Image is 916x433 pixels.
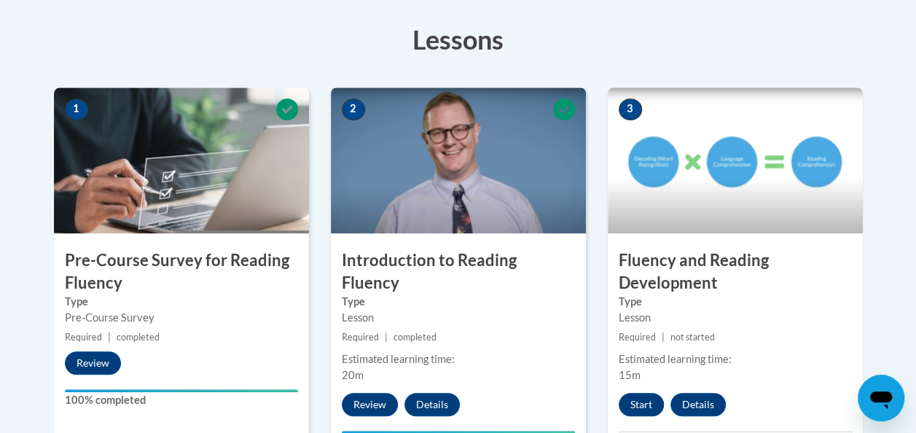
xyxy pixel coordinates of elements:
span: not started [670,332,715,343]
h3: Introduction to Reading Fluency [331,249,586,294]
span: Required [342,332,379,343]
span: Required [65,332,102,343]
div: Estimated learning time: [342,351,575,367]
div: Your progress [65,389,298,392]
button: Review [342,393,398,416]
button: Start [619,393,664,416]
span: 1 [65,98,88,120]
img: Course Image [608,87,863,233]
span: | [108,332,111,343]
label: Type [65,294,298,310]
span: 20m [342,369,364,381]
span: 15m [619,369,641,381]
span: 3 [619,98,642,120]
label: Type [619,294,852,310]
button: Details [404,393,460,416]
span: completed [394,332,437,343]
iframe: Button to launch messaging window [858,375,904,421]
div: Pre-Course Survey [65,310,298,326]
img: Course Image [331,87,586,233]
h3: Pre-Course Survey for Reading Fluency [54,249,309,294]
span: 2 [342,98,365,120]
label: 100% completed [65,392,298,408]
span: | [662,332,665,343]
img: Course Image [54,87,309,233]
div: Estimated learning time: [619,351,852,367]
span: completed [117,332,160,343]
label: Type [342,294,575,310]
h3: Lessons [54,21,863,58]
span: Required [619,332,656,343]
button: Details [670,393,726,416]
h3: Fluency and Reading Development [608,249,863,294]
div: Lesson [619,310,852,326]
div: Lesson [342,310,575,326]
button: Review [65,351,121,375]
span: | [385,332,388,343]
